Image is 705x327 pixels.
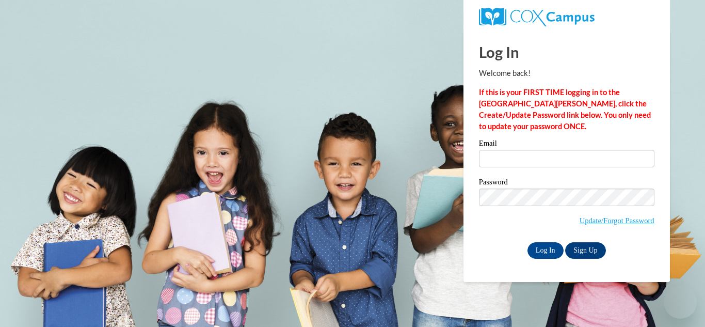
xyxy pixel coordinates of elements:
[479,88,651,131] strong: If this is your FIRST TIME logging in to the [GEOGRAPHIC_DATA][PERSON_NAME], click the Create/Upd...
[580,216,654,225] a: Update/Forgot Password
[479,68,654,79] p: Welcome back!
[664,286,697,319] iframe: Button to launch messaging window
[527,242,564,259] input: Log In
[565,242,605,259] a: Sign Up
[479,178,654,189] label: Password
[479,8,595,26] img: COX Campus
[479,8,654,26] a: COX Campus
[479,139,654,150] label: Email
[479,41,654,63] h1: Log In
